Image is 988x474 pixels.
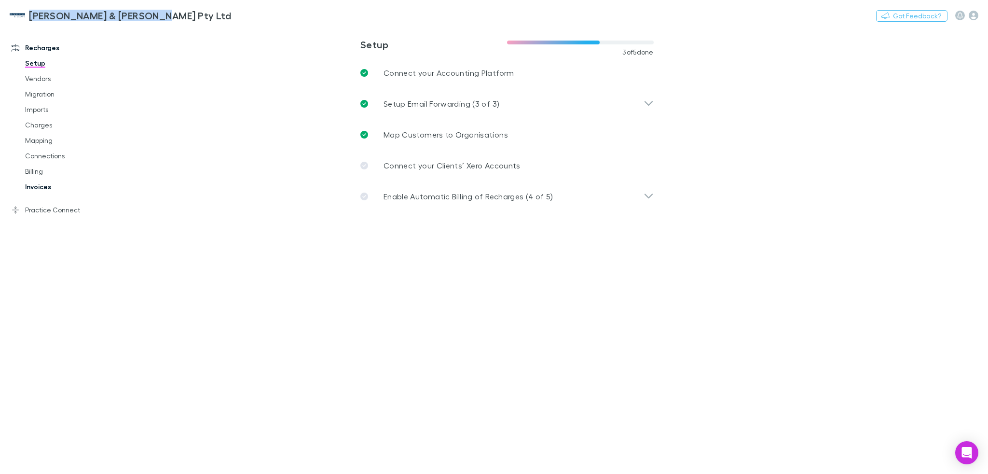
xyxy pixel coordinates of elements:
[15,102,132,117] a: Imports
[353,88,661,119] div: Setup Email Forwarding (3 of 3)
[15,56,132,71] a: Setup
[15,148,132,164] a: Connections
[15,179,132,195] a: Invoices
[353,119,661,150] a: Map Customers to Organisations
[384,67,514,79] p: Connect your Accounting Platform
[15,86,132,102] a: Migration
[353,181,661,212] div: Enable Automatic Billing of Recharges (4 of 5)
[15,164,132,179] a: Billing
[353,150,661,181] a: Connect your Clients’ Xero Accounts
[384,191,553,202] p: Enable Automatic Billing of Recharges (4 of 5)
[15,71,132,86] a: Vendors
[876,10,947,22] button: Got Feedback?
[384,98,499,110] p: Setup Email Forwarding (3 of 3)
[2,202,132,218] a: Practice Connect
[2,40,132,56] a: Recharges
[353,57,661,88] a: Connect your Accounting Platform
[10,10,25,21] img: McWhirter & Leong Pty Ltd's Logo
[955,441,978,464] div: Open Intercom Messenger
[360,39,507,50] h3: Setup
[384,129,508,140] p: Map Customers to Organisations
[622,48,654,56] span: 3 of 5 done
[15,117,132,133] a: Charges
[4,4,237,27] a: [PERSON_NAME] & [PERSON_NAME] Pty Ltd
[29,10,231,21] h3: [PERSON_NAME] & [PERSON_NAME] Pty Ltd
[384,160,521,171] p: Connect your Clients’ Xero Accounts
[15,133,132,148] a: Mapping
